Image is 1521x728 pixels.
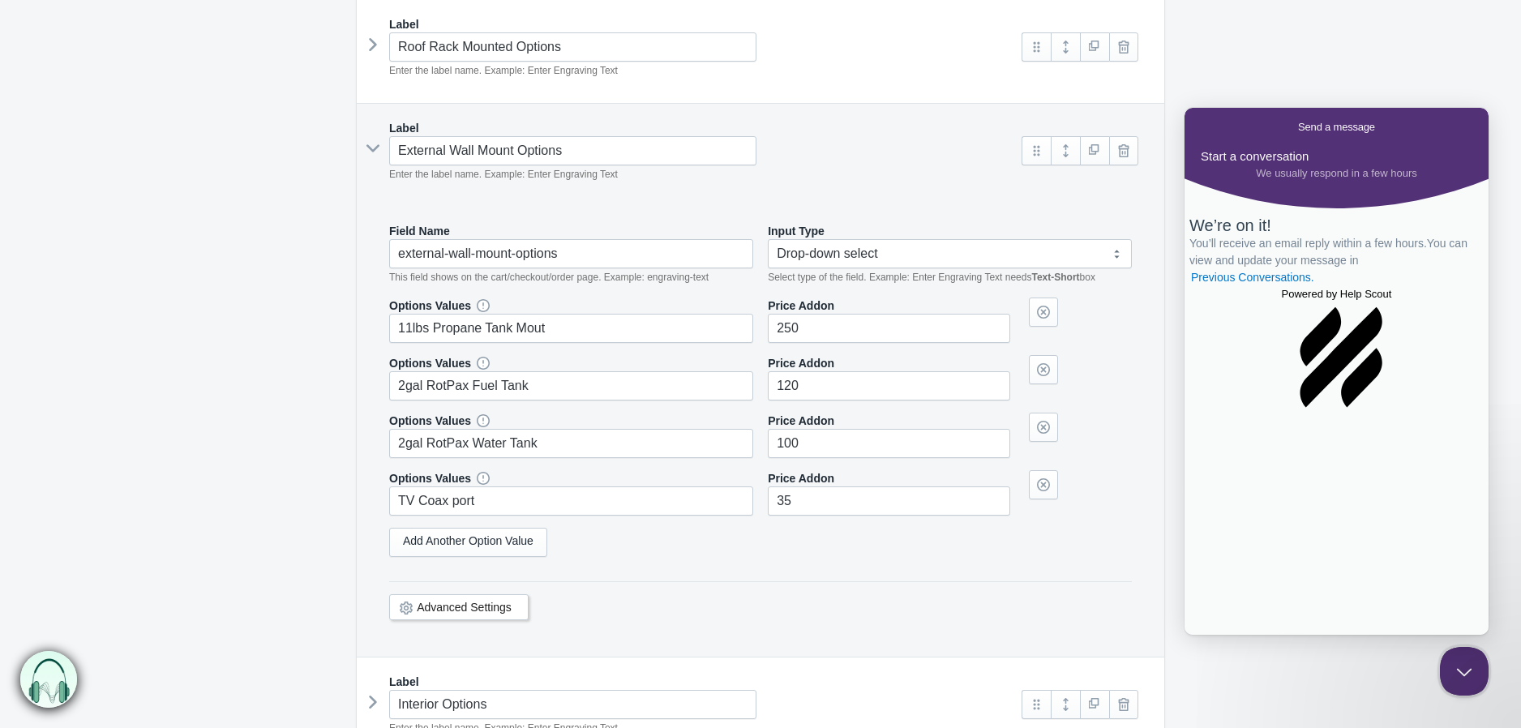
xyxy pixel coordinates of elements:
em: This field shows on the cart/checkout/order page. Example: engraving-text [389,272,709,283]
label: Label [389,674,419,690]
label: Label [389,120,419,136]
input: 1.20 [768,371,1010,400]
iframe: Help Scout Beacon - Close [1440,647,1489,696]
label: Price Addon [768,298,834,314]
label: Field Name [389,223,450,239]
label: Input Type [768,223,825,239]
label: Options Values [389,355,471,371]
input: 1.20 [768,314,1010,343]
img: bxm.png [20,650,78,708]
label: Price Addon [768,470,834,486]
em: Enter the label name. Example: Enter Engraving Text [389,65,618,76]
label: Label [389,16,419,32]
a: Add Another Option Value [389,528,547,557]
em: Enter the label name. Example: Enter Engraving Text [389,169,618,180]
label: Options Values [389,470,471,486]
b: Text-Short [1031,272,1079,283]
label: Price Addon [768,413,834,429]
input: 1.20 [768,429,1010,458]
label: Price Addon [768,355,834,371]
iframe: Help Scout Beacon - Live Chat, Contact Form, and Knowledge Base [1185,108,1489,635]
label: Options Values [389,413,471,429]
em: Select type of the field. Example: Enter Engraving Text needs box [768,272,1095,283]
label: Options Values [389,298,471,314]
a: Advanced Settings [417,601,512,614]
input: 1.20 [768,486,1010,516]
